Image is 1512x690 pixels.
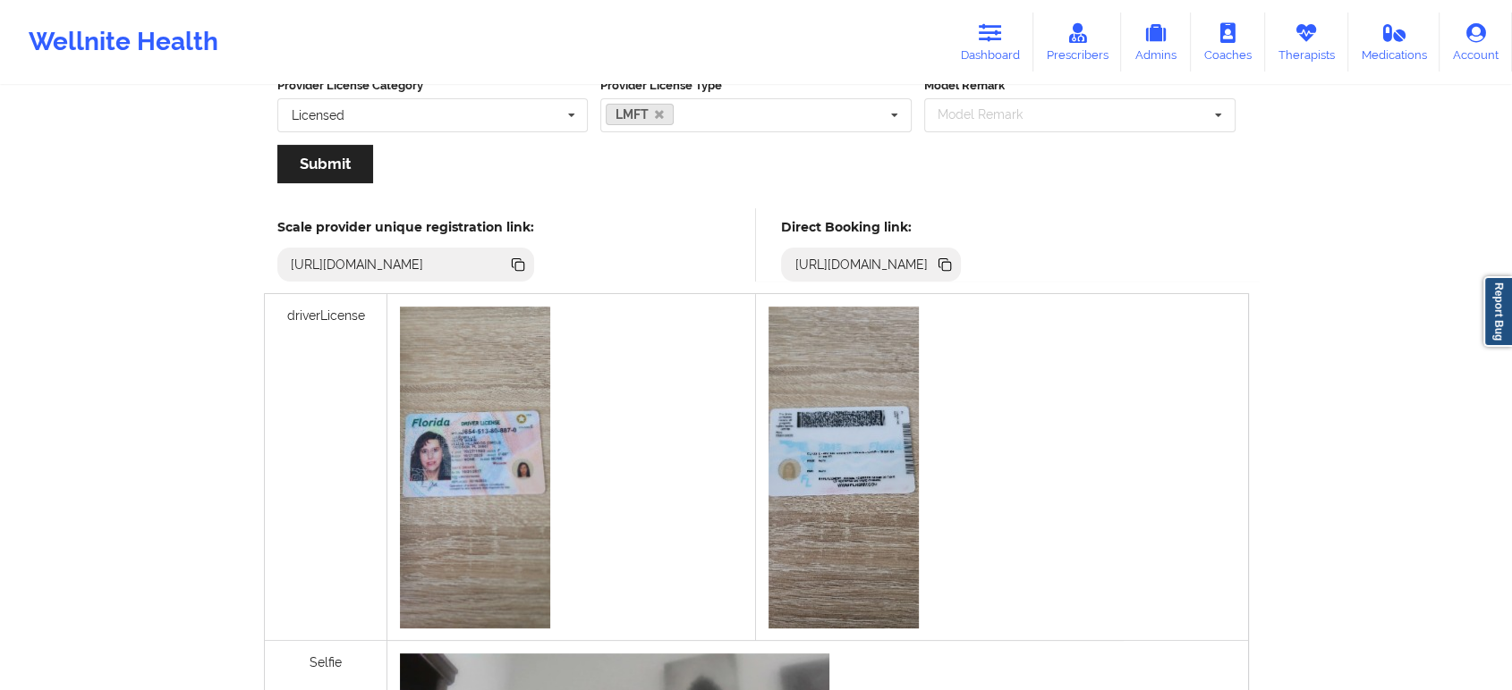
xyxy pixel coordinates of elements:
div: Model Remark [933,105,1049,125]
a: Report Bug [1483,276,1512,347]
button: Submit [277,145,373,183]
div: [URL][DOMAIN_NAME] [787,256,935,273]
a: LMFT [606,104,674,125]
h5: Scale provider unique registration link: [277,219,534,235]
a: Dashboard [947,13,1033,72]
div: Licensed [292,109,344,122]
a: Account [1440,13,1512,72]
h5: Direct Booking link: [781,219,961,235]
img: f39ab0f3-0a15-4cb4-8a4c-754806dcb0deDL_1_PICT.jpg [400,307,550,628]
label: Provider License Type [600,77,912,95]
a: Prescribers [1033,13,1122,72]
div: [URL][DOMAIN_NAME] [284,256,431,273]
a: Coaches [1191,13,1265,72]
label: Model Remark [924,77,1236,95]
a: Medications [1348,13,1440,72]
label: Provider License Category [277,77,589,95]
img: b66d88be-0760-491f-b2b0-49e5e0ae0d84DL_2_PICT.jpg [769,307,919,628]
a: Therapists [1265,13,1348,72]
a: Admins [1121,13,1191,72]
div: driverLicense [265,294,387,641]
